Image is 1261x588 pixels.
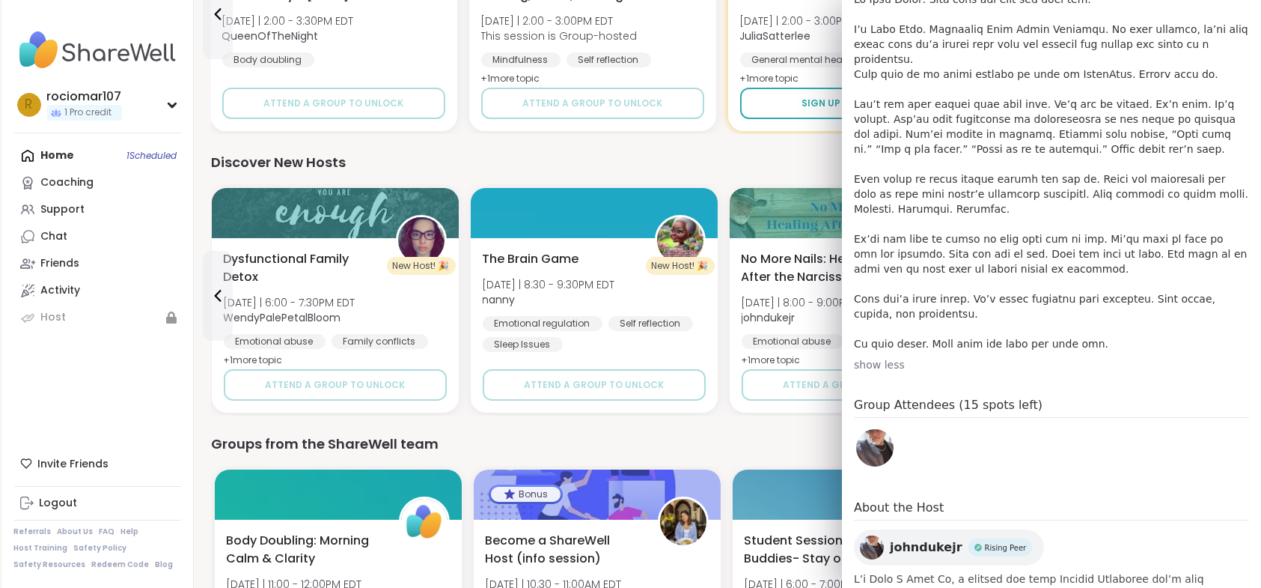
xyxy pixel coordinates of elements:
button: Attend a group to unlock [742,369,965,401]
h4: About the Host [854,499,1249,521]
span: r [25,95,33,115]
div: Host [41,310,67,325]
div: Self reflection [567,52,651,67]
a: Logout [14,490,181,517]
a: Host Training [14,543,68,554]
a: johndukejr [854,427,896,469]
a: Friends [14,250,181,277]
span: No More Nails: Healing After the Narcissist [742,250,897,286]
div: New Host! 🎉 [646,257,715,275]
span: johndukejr [890,539,962,557]
img: Mana [660,499,706,545]
a: Coaching [14,169,181,196]
a: FAQ [100,527,115,537]
b: johndukejr [742,310,796,325]
div: Groups from the ShareWell team [212,434,1242,455]
a: Host [14,304,181,331]
span: This session is Group-hosted [481,28,638,43]
img: ShareWell Nav Logo [14,24,181,76]
img: WendyPalePetalBloom [398,217,445,264]
a: Activity [14,277,181,304]
div: Emotional regulation [483,316,602,331]
span: Attend a group to unlock [263,97,403,110]
button: Attend a group to unlock [481,88,704,119]
span: [DATE] | 2:00 - 3:00PM EDT [740,13,873,28]
img: ShareWell [401,499,448,545]
span: Rising Peer [985,542,1027,554]
span: [DATE] | 8:30 - 9:30PM EDT [483,277,615,292]
button: Attend a group to unlock [483,369,706,401]
a: Help [121,527,139,537]
div: Logout [40,496,78,511]
a: Blog [156,560,174,570]
span: Sign Up [802,97,841,110]
span: [DATE] | 2:00 - 3:30PM EDT [222,13,354,28]
a: About Us [58,527,94,537]
div: Self reflection [608,316,693,331]
div: Bonus [491,487,561,502]
span: Become a ShareWell Host (info session) [486,532,641,568]
span: [DATE] | 6:00 - 7:30PM EDT [224,295,355,310]
div: Body doubling [222,52,314,67]
div: Family conflicts [332,334,428,349]
div: Invite Friends [14,450,181,477]
div: Chat [41,229,68,244]
a: Referrals [14,527,52,537]
div: Sleep Issues [483,337,563,352]
div: show less [854,357,1249,372]
span: Attend a group to unlock [783,378,923,392]
span: Attend a group to unlock [524,378,664,392]
div: Coaching [41,175,94,190]
button: Attend a group to unlock [222,88,445,119]
span: [DATE] | 2:00 - 3:00PM EDT [481,13,638,28]
span: Dysfunctional Family Detox [224,250,379,286]
img: nanny [657,217,703,264]
b: nanny [483,292,516,307]
span: [DATE] | 8:00 - 9:00PM EDT [742,295,876,310]
span: Attend a group to unlock [265,378,405,392]
div: Activity [41,283,81,298]
a: Chat [14,223,181,250]
span: Student Session: Study Buddies- Stay on Track [745,532,900,568]
div: Emotional abuse [742,334,843,349]
div: rociomar107 [47,88,122,105]
div: Mindfulness [481,52,561,67]
a: Redeem Code [92,560,150,570]
div: General mental health [740,52,867,67]
span: Body Doubling: Morning Calm & Clarity [227,532,382,568]
span: The Brain Game [483,250,579,268]
span: 1 Pro credit [65,106,112,119]
b: JuliaSatterlee [740,28,811,43]
div: Support [41,202,85,217]
button: Attend a group to unlock [224,369,447,401]
img: johndukejr [856,429,894,467]
a: Support [14,196,181,223]
div: New Host! 🎉 [387,257,456,275]
img: Rising Peer [974,544,982,551]
b: QueenOfTheNight [222,28,319,43]
div: Friends [41,256,80,271]
button: Sign Up [740,88,915,119]
a: Safety Resources [14,560,86,570]
div: Emotional abuse [224,334,326,349]
span: Attend a group to unlock [522,97,662,110]
a: johndukejrjohndukejrRising PeerRising Peer [854,530,1044,566]
h4: Group Attendees (15 spots left) [854,396,1249,418]
a: Safety Policy [74,543,127,554]
b: WendyPalePetalBloom [224,310,341,325]
img: johndukejr [860,536,884,560]
div: Discover New Hosts [212,152,1242,173]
